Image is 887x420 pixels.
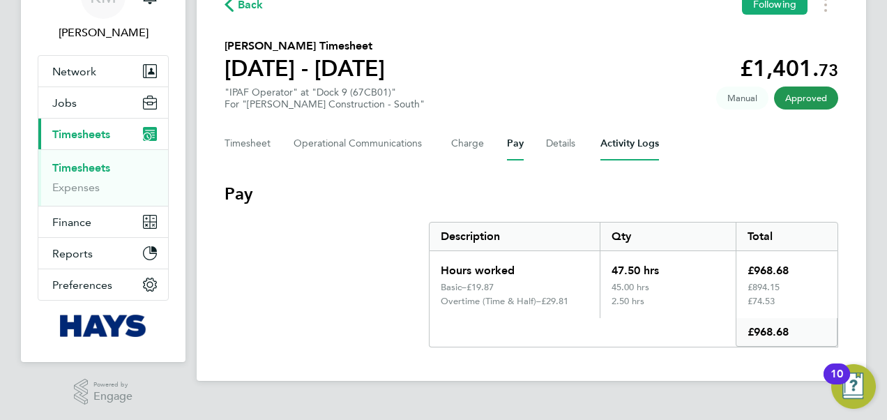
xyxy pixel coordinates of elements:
[225,54,385,82] h1: [DATE] - [DATE]
[52,128,110,141] span: Timesheets
[52,247,93,260] span: Reports
[52,96,77,110] span: Jobs
[38,119,168,149] button: Timesheets
[462,281,467,293] span: –
[736,251,837,282] div: £968.68
[52,278,112,292] span: Preferences
[225,127,271,160] button: Timesheet
[294,127,429,160] button: Operational Communications
[52,181,100,194] a: Expenses
[38,315,169,337] a: Go to home page
[507,127,524,160] button: Pay
[429,222,838,347] div: Pay
[600,282,736,296] div: 45.00 hrs
[430,251,600,282] div: Hours worked
[225,183,838,205] h3: Pay
[740,55,838,82] app-decimal: £1,401.
[52,216,91,229] span: Finance
[38,24,169,41] span: Katie McPherson
[716,87,768,110] span: This timesheet was manually created.
[38,149,168,206] div: Timesheets
[541,296,589,307] div: £29.81
[600,223,736,250] div: Qty
[736,223,837,250] div: Total
[831,364,876,409] button: Open Resource Center, 10 new notifications
[74,379,133,405] a: Powered byEngage
[831,374,843,392] div: 10
[225,183,838,347] section: Pay
[93,391,132,403] span: Engage
[38,56,168,87] button: Network
[38,269,168,300] button: Preferences
[52,161,110,174] a: Timesheets
[60,315,147,337] img: hays-logo-retina.png
[736,318,837,347] div: £968.68
[467,282,589,293] div: £19.87
[225,98,425,110] div: For "[PERSON_NAME] Construction - South"
[774,87,838,110] span: This timesheet has been approved.
[430,223,600,250] div: Description
[38,87,168,118] button: Jobs
[736,296,837,318] div: £74.53
[225,38,385,54] h2: [PERSON_NAME] Timesheet
[451,127,485,160] button: Charge
[736,282,837,296] div: £894.15
[441,282,467,293] div: Basic
[600,251,736,282] div: 47.50 hrs
[536,295,541,307] span: –
[546,127,578,160] button: Details
[600,127,659,160] button: Activity Logs
[38,207,168,237] button: Finance
[93,379,132,391] span: Powered by
[52,65,96,78] span: Network
[38,238,168,269] button: Reports
[225,87,425,110] div: "IPAF Operator" at "Dock 9 (67CB01)"
[600,296,736,318] div: 2.50 hrs
[819,60,838,80] span: 73
[441,296,541,307] div: Overtime (Time & Half)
